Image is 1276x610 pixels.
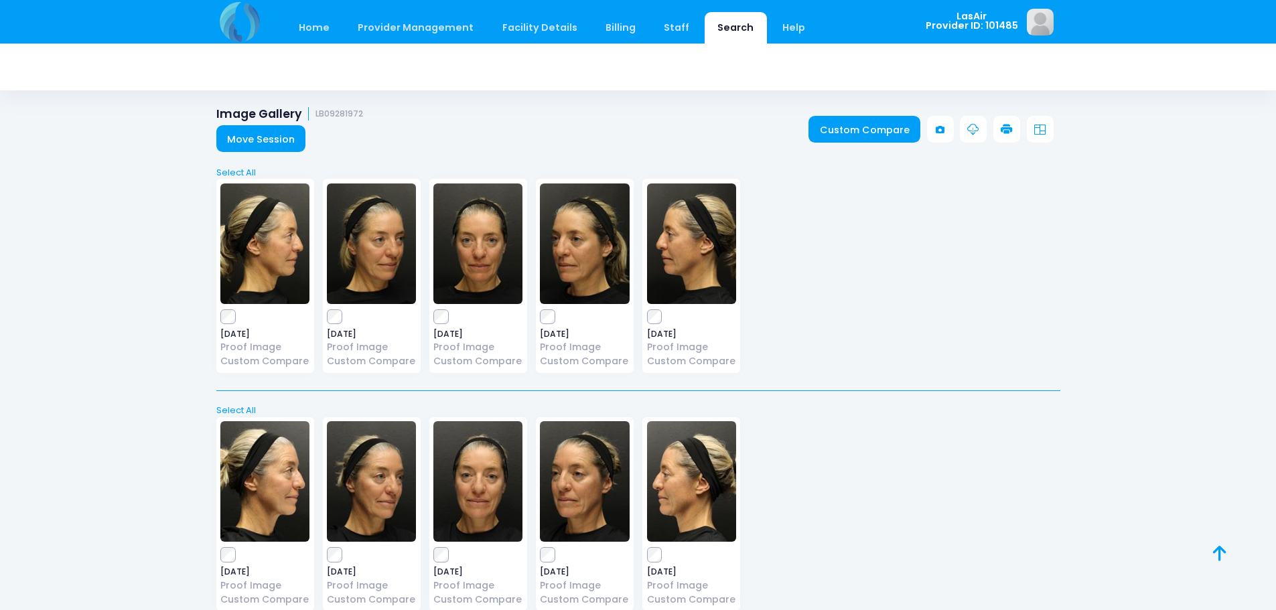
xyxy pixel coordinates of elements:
a: Proof Image [433,579,522,593]
span: [DATE] [433,330,522,338]
a: Move Session [216,125,306,152]
span: [DATE] [540,568,629,576]
a: Select All [212,404,1064,417]
a: Custom Compare [540,354,629,368]
img: image [540,183,629,304]
a: Proof Image [327,579,416,593]
a: Custom Compare [540,593,629,607]
a: Proof Image [647,579,736,593]
a: Custom Compare [433,593,522,607]
img: image [1027,9,1054,35]
a: Proof Image [540,340,629,354]
img: image [220,183,309,304]
a: Custom Compare [220,354,309,368]
a: Search [705,12,767,44]
a: Custom Compare [647,593,736,607]
span: [DATE] [220,330,309,338]
a: Facility Details [489,12,590,44]
small: LB09281972 [315,109,363,119]
a: Custom Compare [433,354,522,368]
a: Custom Compare [220,593,309,607]
a: Custom Compare [327,354,416,368]
img: image [220,421,309,542]
a: Home [286,12,343,44]
a: Proof Image [540,579,629,593]
span: [DATE] [220,568,309,576]
span: [DATE] [540,330,629,338]
span: [DATE] [327,330,416,338]
a: Custom Compare [808,116,920,143]
span: [DATE] [327,568,416,576]
a: Proof Image [220,579,309,593]
a: Billing [592,12,648,44]
img: image [647,183,736,304]
a: Provider Management [345,12,487,44]
a: Proof Image [647,340,736,354]
h1: Image Gallery [216,107,364,121]
a: Staff [651,12,703,44]
span: [DATE] [433,568,522,576]
span: [DATE] [647,568,736,576]
img: image [433,183,522,304]
span: [DATE] [647,330,736,338]
a: Custom Compare [647,354,736,368]
img: image [327,421,416,542]
img: image [433,421,522,542]
a: Help [769,12,818,44]
img: image [327,183,416,304]
img: image [540,421,629,542]
img: image [647,421,736,542]
a: Custom Compare [327,593,416,607]
a: Proof Image [327,340,416,354]
a: Proof Image [220,340,309,354]
a: Proof Image [433,340,522,354]
a: Select All [212,166,1064,179]
span: LasAir Provider ID: 101485 [926,11,1018,31]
